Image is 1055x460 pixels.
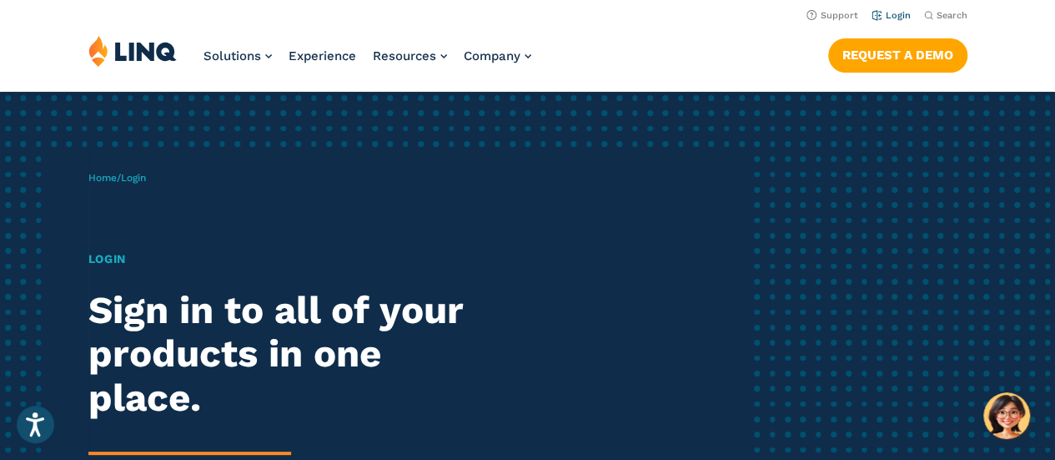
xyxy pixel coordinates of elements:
span: Resources [373,48,436,63]
span: Solutions [203,48,261,63]
h2: Sign in to all of your products in one place. [88,289,495,421]
h1: Login [88,250,495,268]
span: Login [121,172,146,184]
a: Login [872,10,911,21]
span: Company [464,48,520,63]
button: Open Search Bar [924,9,967,22]
a: Resources [373,48,447,63]
span: / [88,172,146,184]
a: Home [88,172,117,184]
a: Company [464,48,531,63]
a: Solutions [203,48,272,63]
span: Search [937,10,967,21]
a: Request a Demo [828,38,967,72]
img: LINQ | K‑12 Software [88,35,177,67]
button: Hello, have a question? Let’s chat. [983,392,1030,439]
nav: Primary Navigation [203,35,531,90]
nav: Button Navigation [828,35,967,72]
a: Support [806,10,858,21]
a: Experience [289,48,356,63]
